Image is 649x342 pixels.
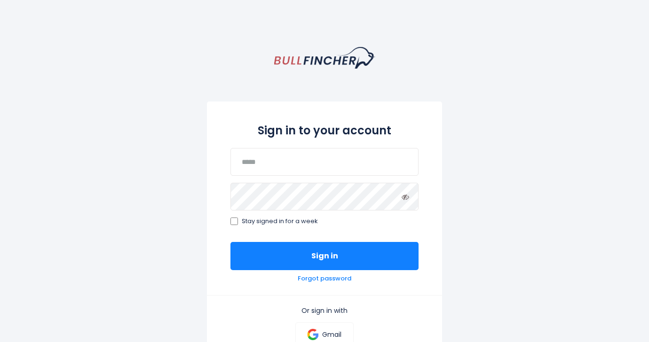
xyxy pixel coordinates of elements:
a: Forgot password [298,275,351,283]
span: Stay signed in for a week [242,218,318,225]
a: homepage [274,47,375,69]
h2: Sign in to your account [230,122,419,139]
button: Sign in [230,242,419,270]
p: Gmail [322,330,341,339]
p: Or sign in with [230,306,419,315]
input: Stay signed in for a week [230,218,238,225]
